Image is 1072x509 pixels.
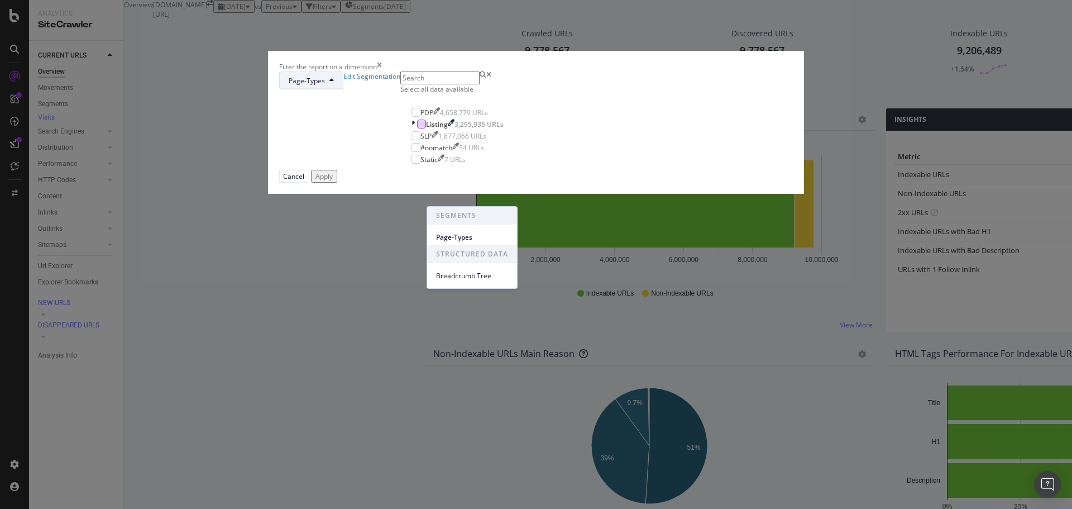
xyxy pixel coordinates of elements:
div: 4,658,779 URLs [440,108,488,117]
div: 54 URLs [459,143,484,153]
span: STRUCTURED DATA [427,245,517,263]
div: Cancel [283,172,304,181]
div: PDP [420,108,433,117]
div: 3,295,935 URLs [454,120,504,129]
div: times [377,62,382,72]
div: SLP [420,131,432,141]
div: Listing [426,120,448,129]
div: Static [420,155,438,164]
div: 7 URLs [444,155,466,164]
span: Page-Types [436,232,508,242]
div: Select all data available [400,84,515,94]
input: Search [400,72,480,84]
a: Edit Segmentation [343,72,400,89]
div: Open Intercom Messenger [1034,471,1061,498]
div: Apply [315,172,333,181]
span: SEGMENTS [427,207,517,225]
div: 1,877,066 URLs [438,131,486,141]
div: modal [268,51,804,194]
span: Page-Types [289,76,325,85]
button: Page-Types [279,72,343,89]
span: Breadcrumb Tree [436,271,508,281]
div: Filter the report on a dimension [279,62,377,72]
div: #nomatch [420,143,452,153]
button: Apply [311,170,337,183]
button: Cancel [279,170,308,183]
